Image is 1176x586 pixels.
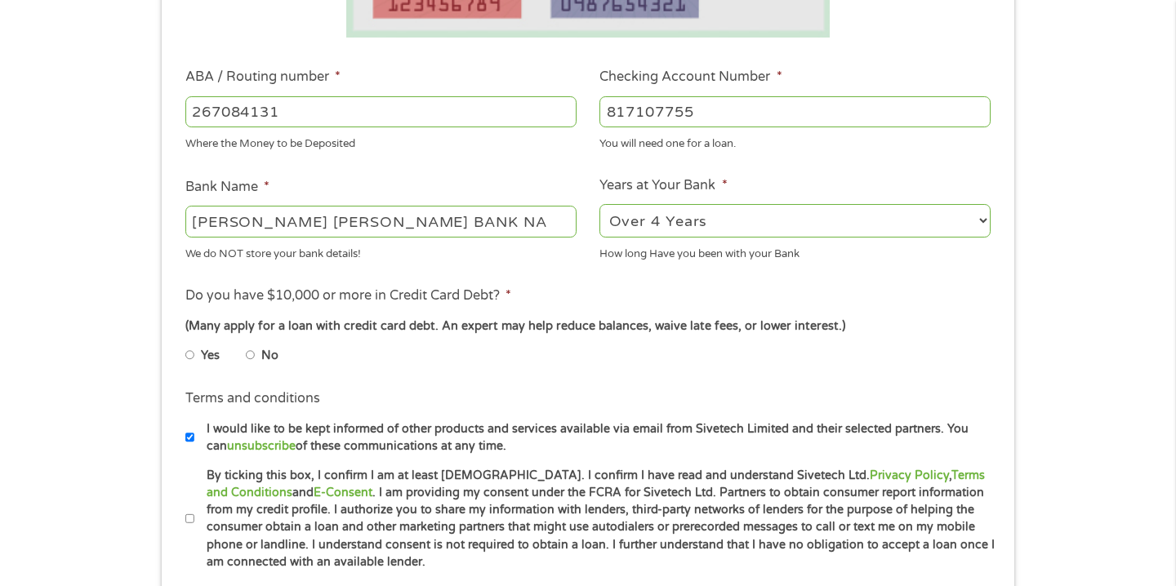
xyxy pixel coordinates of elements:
[185,131,577,153] div: Where the Money to be Deposited
[185,390,320,407] label: Terms and conditions
[599,131,991,153] div: You will need one for a loan.
[870,468,949,482] a: Privacy Policy
[599,240,991,262] div: How long Have you been with your Bank
[207,468,985,499] a: Terms and Conditions
[185,317,991,335] div: (Many apply for a loan with credit card debt. An expert may help reduce balances, waive late fees...
[201,347,220,365] label: Yes
[227,439,296,453] a: unsubscribe
[599,177,727,194] label: Years at Your Bank
[185,240,577,262] div: We do NOT store your bank details!
[599,96,991,127] input: 345634636
[314,486,372,499] a: E-Consent
[185,96,577,127] input: 263177916
[194,467,996,571] label: By ticking this box, I confirm I am at least [DEMOGRAPHIC_DATA]. I confirm I have read and unders...
[185,287,511,304] label: Do you have $10,000 or more in Credit Card Debt?
[185,179,269,196] label: Bank Name
[185,69,341,86] label: ABA / Routing number
[194,420,996,455] label: I would like to be kept informed of other products and services available via email from Sivetech...
[599,69,782,86] label: Checking Account Number
[261,347,278,365] label: No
